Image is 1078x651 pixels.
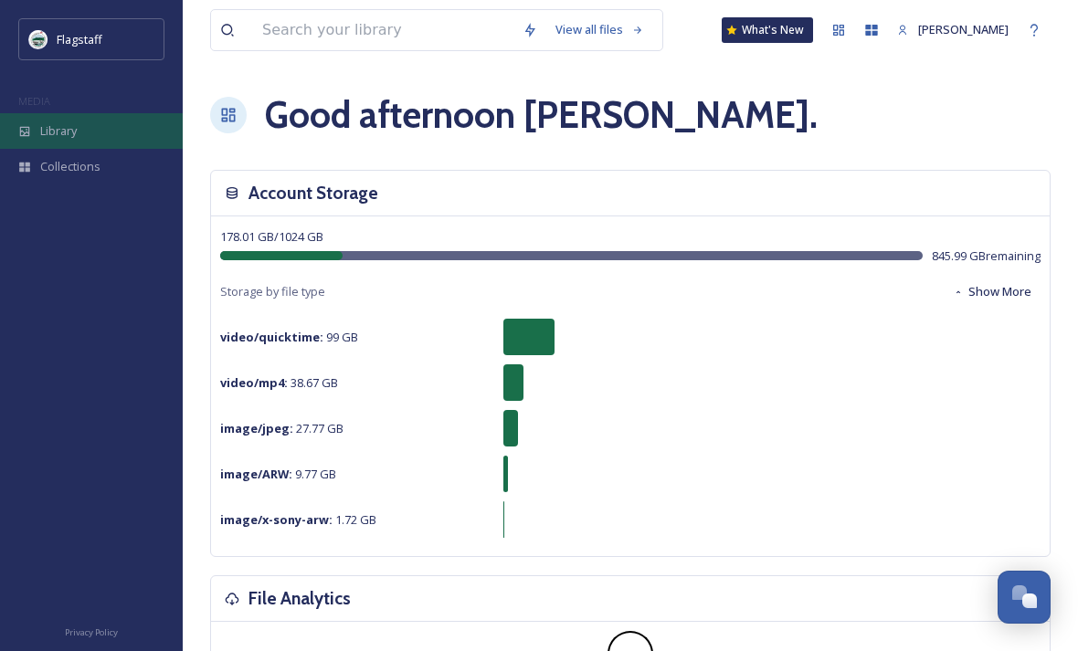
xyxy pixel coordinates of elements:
[944,274,1041,310] button: Show More
[220,228,323,245] span: 178.01 GB / 1024 GB
[253,10,513,50] input: Search your library
[40,122,77,140] span: Library
[265,88,818,142] h1: Good afternoon [PERSON_NAME] .
[220,374,338,391] span: 38.67 GB
[932,247,1041,265] span: 845.99 GB remaining
[18,94,50,108] span: MEDIA
[29,30,48,48] img: images%20%282%29.jpeg
[220,511,333,528] strong: image/x-sony-arw :
[220,511,376,528] span: 1.72 GB
[998,571,1051,624] button: Open Chat
[65,620,118,642] a: Privacy Policy
[248,180,378,206] h3: Account Storage
[888,12,1018,47] a: [PERSON_NAME]
[220,420,293,436] strong: image/jpeg :
[220,420,343,436] span: 27.77 GB
[722,17,813,43] a: What's New
[65,626,118,638] span: Privacy Policy
[220,329,358,345] span: 99 GB
[40,158,100,175] span: Collections
[248,585,351,612] h3: File Analytics
[220,329,323,345] strong: video/quicktime :
[546,12,653,47] a: View all files
[918,21,1009,37] span: [PERSON_NAME]
[220,374,288,391] strong: video/mp4 :
[220,466,336,482] span: 9.77 GB
[220,283,325,300] span: Storage by file type
[57,31,102,47] span: Flagstaff
[220,466,292,482] strong: image/ARW :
